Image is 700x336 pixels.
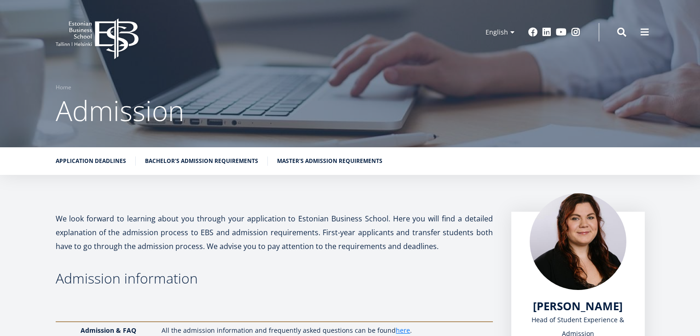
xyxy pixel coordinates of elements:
[81,326,136,335] strong: Admission & FAQ
[533,299,623,313] a: [PERSON_NAME]
[556,28,567,37] a: Youtube
[571,28,580,37] a: Instagram
[56,272,493,285] h3: Admission information
[533,298,623,313] span: [PERSON_NAME]
[145,156,258,166] a: Bachelor's admission requirements
[542,28,551,37] a: Linkedin
[56,83,71,92] a: Home
[530,193,626,290] img: liina reimann
[277,156,382,166] a: Master's admission requirements
[56,92,184,129] span: Admission
[528,28,538,37] a: Facebook
[396,326,410,335] a: here
[56,156,126,166] a: Application deadlines
[56,212,493,253] p: We look forward to learning about you through your application to Estonian Business School. Here ...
